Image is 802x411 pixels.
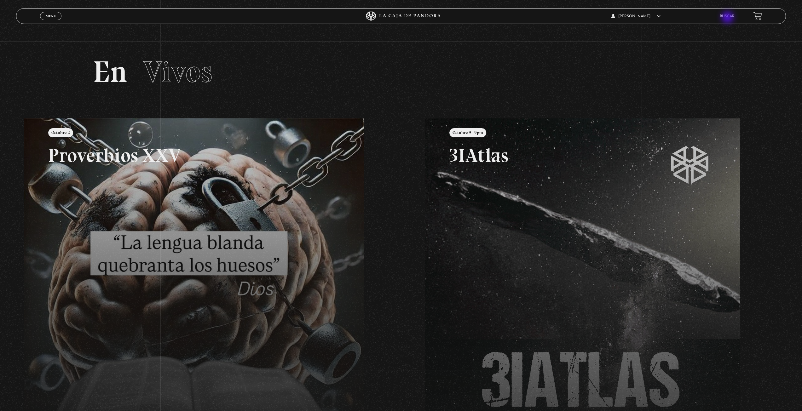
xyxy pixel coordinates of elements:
[93,57,709,87] h2: En
[143,54,212,90] span: Vivos
[611,14,661,18] span: [PERSON_NAME]
[43,20,58,24] span: Cerrar
[46,14,56,18] span: Menu
[720,14,735,18] a: Buscar
[753,12,762,20] a: View your shopping cart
